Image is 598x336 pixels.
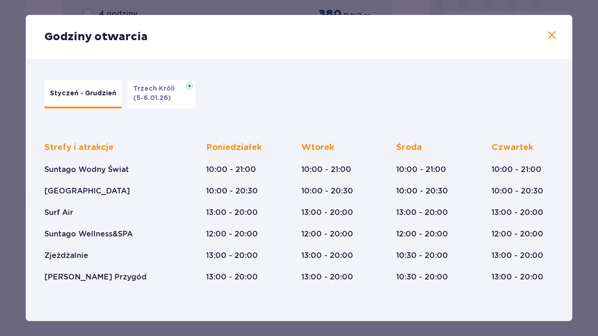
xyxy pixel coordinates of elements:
p: Czwartek [491,142,533,153]
p: 12:00 - 20:00 [206,229,258,239]
p: 10:00 - 21:00 [396,164,446,175]
p: 10:00 - 20:30 [301,186,353,196]
p: Sobota [301,321,333,332]
p: 10:30 - 20:00 [396,272,448,282]
button: Trzech Króli(5-6.01.26) [128,80,195,108]
p: Wtorek [301,142,334,153]
p: 13:00 - 20:00 [396,207,448,218]
p: Niedziela [396,321,436,332]
p: Surf Air [44,207,73,218]
p: 13:00 - 20:00 [491,207,543,218]
p: 12:00 - 20:00 [301,229,353,239]
p: 13:00 - 20:00 [301,272,353,282]
p: 13:00 - 20:00 [206,272,258,282]
button: Styczeń - Grudzień [44,80,122,108]
p: 13:00 - 20:00 [491,250,543,261]
p: 10:00 - 21:00 [491,164,541,175]
p: 13:00 - 20:00 [206,250,258,261]
p: Strefy i atrakcje [44,321,114,332]
p: 13:00 - 20:00 [206,207,258,218]
p: Zjeżdżalnie [44,250,88,261]
p: 13:00 - 20:00 [491,272,543,282]
p: Suntago Wellness&SPA [44,229,133,239]
p: Środa [396,142,422,153]
p: 10:00 - 20:30 [491,186,543,196]
p: Strefy i atrakcje [44,142,114,153]
p: Styczeń - Grudzień [50,89,116,98]
p: 13:00 - 20:00 [301,207,353,218]
p: 10:30 - 20:00 [396,250,448,261]
p: [GEOGRAPHIC_DATA] [44,186,130,196]
p: Godziny otwarcia [44,30,148,44]
p: 10:00 - 21:00 [301,164,351,175]
p: 13:00 - 20:00 [301,250,353,261]
p: 12:00 - 20:00 [491,229,543,239]
p: [PERSON_NAME] Przygód [44,272,147,282]
p: 10:00 - 20:30 [206,186,258,196]
p: Piątek [206,321,233,332]
p: Suntago Wodny Świat [44,164,129,175]
p: Trzech Króli [133,84,180,93]
p: (5-6.01.26) [133,93,171,103]
p: 10:00 - 20:30 [396,186,448,196]
p: 10:00 - 21:00 [206,164,256,175]
p: 12:00 - 20:00 [396,229,448,239]
p: Poniedziałek [206,142,262,153]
